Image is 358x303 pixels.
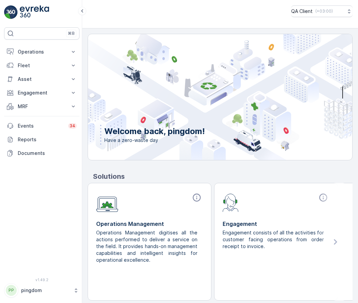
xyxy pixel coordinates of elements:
[18,122,64,129] p: Events
[291,5,353,17] button: QA Client(+03:00)
[4,45,79,59] button: Operations
[96,220,203,228] p: Operations Management
[4,59,79,72] button: Fleet
[18,103,66,110] p: MRF
[104,126,205,137] p: Welcome back, pingdom!
[4,146,79,160] a: Documents
[4,86,79,100] button: Engagement
[4,100,79,113] button: MRF
[70,123,75,129] p: 34
[18,89,66,96] p: Engagement
[18,76,66,83] p: Asset
[68,31,75,36] p: ⌘B
[18,48,66,55] p: Operations
[6,285,17,296] div: PP
[223,193,239,212] img: module-icon
[291,8,313,15] p: QA Client
[96,193,118,212] img: module-icon
[96,229,197,263] p: Operations Management digitises all the actions performed to deliver a service on the field. It p...
[4,278,79,282] span: v 1.49.2
[223,220,329,228] p: Engagement
[104,137,205,144] span: Have a zero-waste day
[223,229,324,250] p: Engagement consists of all the activities for customer facing operations from order receipt to in...
[315,9,333,14] p: ( +03:00 )
[20,5,49,19] img: logo_light-DOdMpM7g.png
[18,150,77,157] p: Documents
[4,5,18,19] img: logo
[18,136,77,143] p: Reports
[18,62,66,69] p: Fleet
[4,133,79,146] a: Reports
[4,119,79,133] a: Events34
[4,72,79,86] button: Asset
[57,34,352,160] img: city illustration
[21,287,70,294] p: pingdom
[93,171,353,182] p: Solutions
[4,283,79,298] button: PPpingdom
